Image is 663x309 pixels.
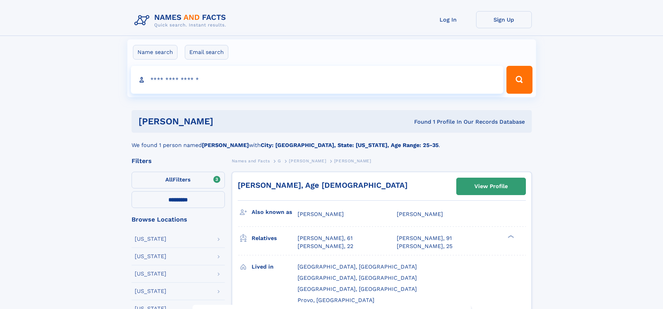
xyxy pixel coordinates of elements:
label: Name search [133,45,177,60]
a: [PERSON_NAME], Age [DEMOGRAPHIC_DATA] [238,181,408,190]
div: [US_STATE] [135,254,166,259]
b: [PERSON_NAME] [202,142,249,148]
div: Filters [132,158,225,164]
span: [GEOGRAPHIC_DATA], [GEOGRAPHIC_DATA] [298,286,417,292]
a: [PERSON_NAME], 91 [397,234,452,242]
span: [GEOGRAPHIC_DATA], [GEOGRAPHIC_DATA] [298,263,417,270]
a: Log In [420,11,476,28]
h3: Also known as [252,206,298,218]
a: G [278,156,281,165]
a: [PERSON_NAME], 25 [397,242,452,250]
a: [PERSON_NAME], 61 [298,234,353,242]
label: Filters [132,172,225,188]
div: [US_STATE] [135,236,166,242]
div: [US_STATE] [135,288,166,294]
div: Browse Locations [132,216,225,223]
div: We found 1 person named with . [132,133,532,149]
span: [PERSON_NAME] [397,211,443,217]
h3: Relatives [252,232,298,244]
span: [PERSON_NAME] [334,159,371,163]
h3: Lived in [252,261,298,273]
a: Names and Facts [232,156,270,165]
div: Found 1 Profile In Our Records Database [314,118,525,126]
div: ❯ [506,234,514,239]
div: [US_STATE] [135,271,166,277]
span: [PERSON_NAME] [289,159,326,163]
img: Logo Names and Facts [132,11,232,30]
label: Email search [185,45,228,60]
b: City: [GEOGRAPHIC_DATA], State: [US_STATE], Age Range: 25-35 [261,142,439,148]
button: Search Button [506,66,532,94]
span: Provo, [GEOGRAPHIC_DATA] [298,297,374,303]
div: View Profile [474,178,508,194]
span: All [165,176,173,183]
a: [PERSON_NAME], 22 [298,242,353,250]
a: View Profile [457,178,526,195]
span: [GEOGRAPHIC_DATA], [GEOGRAPHIC_DATA] [298,275,417,281]
a: [PERSON_NAME] [289,156,326,165]
a: Sign Up [476,11,532,28]
h1: [PERSON_NAME] [139,117,314,126]
input: search input [131,66,504,94]
span: [PERSON_NAME] [298,211,344,217]
span: G [278,159,281,163]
